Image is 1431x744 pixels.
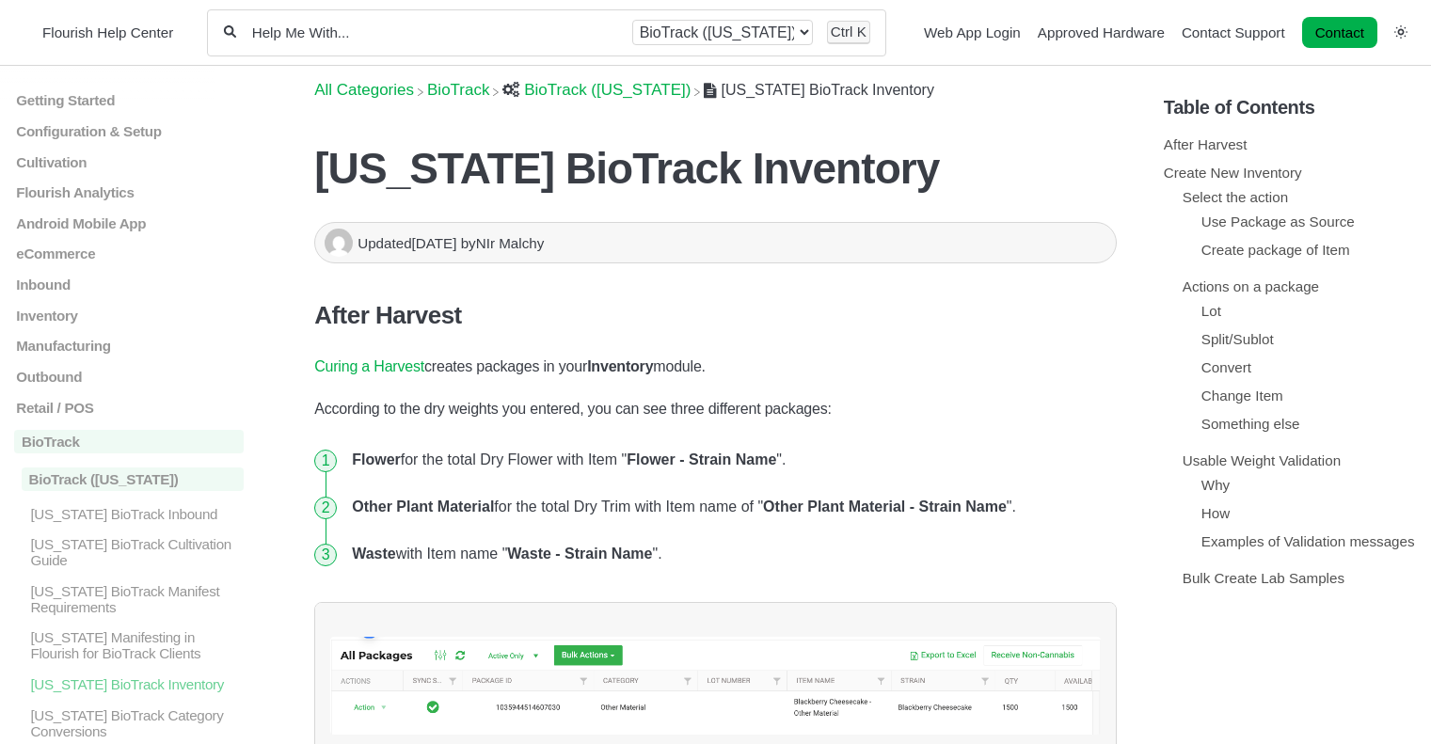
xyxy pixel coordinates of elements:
[14,629,244,661] a: [US_STATE] Manifesting in Flourish for BioTrack Clients
[1183,278,1319,294] a: Actions on a package
[1164,97,1417,119] h5: Table of Contents
[314,397,1117,421] p: According to the dry weights you entered, you can see three different packages:
[314,355,1117,379] p: creates packages in your module.
[627,451,776,467] strong: Flower - Strain Name
[14,583,244,615] a: [US_STATE] BioTrack Manifest Requirements
[14,430,244,453] a: BioTrack
[502,81,691,99] a: BioTrack (Connecticut)
[14,338,244,354] a: Manufacturing
[14,676,244,692] a: [US_STATE] BioTrack Inventory
[28,706,244,738] p: [US_STATE] BioTrack Category Conversions
[1201,331,1274,347] a: Split/Sublot
[250,24,618,41] input: Help Me With...
[28,676,244,692] p: [US_STATE] BioTrack Inventory
[1183,189,1288,205] a: Select the action
[28,505,244,521] p: [US_STATE] BioTrack Inbound
[325,229,353,257] img: NIr Malchy
[28,629,244,661] p: [US_STATE] Manifesting in Flourish for BioTrack Clients
[1038,24,1165,40] a: Approved Hardware navigation item
[507,546,652,562] strong: Waste - Strain Name
[14,706,244,738] a: [US_STATE] BioTrack Category Conversions
[1183,570,1344,586] a: Bulk Create Lab Samples
[314,301,1117,330] h3: After Harvest
[28,583,244,615] p: [US_STATE] BioTrack Manifest Requirements
[763,499,1007,514] strong: Other Plant Material - Strain Name
[14,215,244,231] a: Android Mobile App
[476,235,545,251] span: NIr Malchy
[1164,136,1248,152] a: After Harvest
[1201,416,1300,432] a: Something else
[14,153,244,169] a: Cultivation
[1164,165,1302,181] a: Create New Inventory
[1183,452,1341,468] a: Usable Weight Validation
[587,358,653,374] strong: Inventory
[14,245,244,261] a: eCommerce
[358,235,460,251] span: Updated
[427,81,489,100] span: ​BioTrack
[1394,24,1407,40] a: Switch dark mode setting
[721,82,933,98] span: [US_STATE] BioTrack Inventory
[1201,477,1230,493] a: Why
[42,24,173,40] span: Flourish Help Center
[314,358,424,374] a: Curing a Harvest
[14,92,244,108] a: Getting Started
[1201,505,1230,521] a: How
[1182,24,1285,40] a: Contact Support navigation item
[14,505,244,521] a: [US_STATE] BioTrack Inbound
[1201,242,1350,258] a: Create package of Item
[344,436,1117,483] li: for the total Dry Flower with Item " ".
[924,24,1021,40] a: Web App Login navigation item
[14,184,244,200] a: Flourish Analytics
[344,530,1117,578] li: with Item name " ".
[412,235,457,251] time: [DATE]
[314,81,414,99] a: Breadcrumb link to All Categories
[14,369,244,385] a: Outbound
[14,123,244,139] a: Configuration & Setup
[1201,359,1251,375] a: Convert
[1201,303,1221,319] a: Lot
[14,277,244,293] a: Inbound
[14,399,244,415] a: Retail / POS
[857,24,867,40] kbd: K
[352,546,396,562] strong: Waste
[352,451,401,467] strong: Flower
[28,536,244,568] p: [US_STATE] BioTrack Cultivation Guide
[344,483,1117,530] li: for the total Dry Trim with Item name of " ".
[1201,214,1355,230] a: Use Package as Source
[1302,17,1377,48] a: Contact
[24,20,33,45] img: Flourish Help Center Logo
[1201,388,1283,404] a: Change Item
[1201,533,1415,549] a: Examples of Validation messages
[24,20,173,45] a: Flourish Help Center
[427,81,489,99] a: BioTrack
[22,467,244,491] p: BioTrack ([US_STATE])
[14,536,244,568] a: [US_STATE] BioTrack Cultivation Guide
[461,235,545,251] span: by
[314,143,1117,194] h1: [US_STATE] BioTrack Inventory
[314,81,414,100] span: All Categories
[14,467,244,491] a: BioTrack ([US_STATE])
[831,24,853,40] kbd: Ctrl
[1297,20,1382,46] li: Contact desktop
[352,499,494,514] strong: Other Plant Material
[14,307,244,323] a: Inventory
[330,637,1101,735] img: screenshot-2024-08-14-at-4-07-23-pm.png
[524,81,691,100] span: ​BioTrack ([US_STATE])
